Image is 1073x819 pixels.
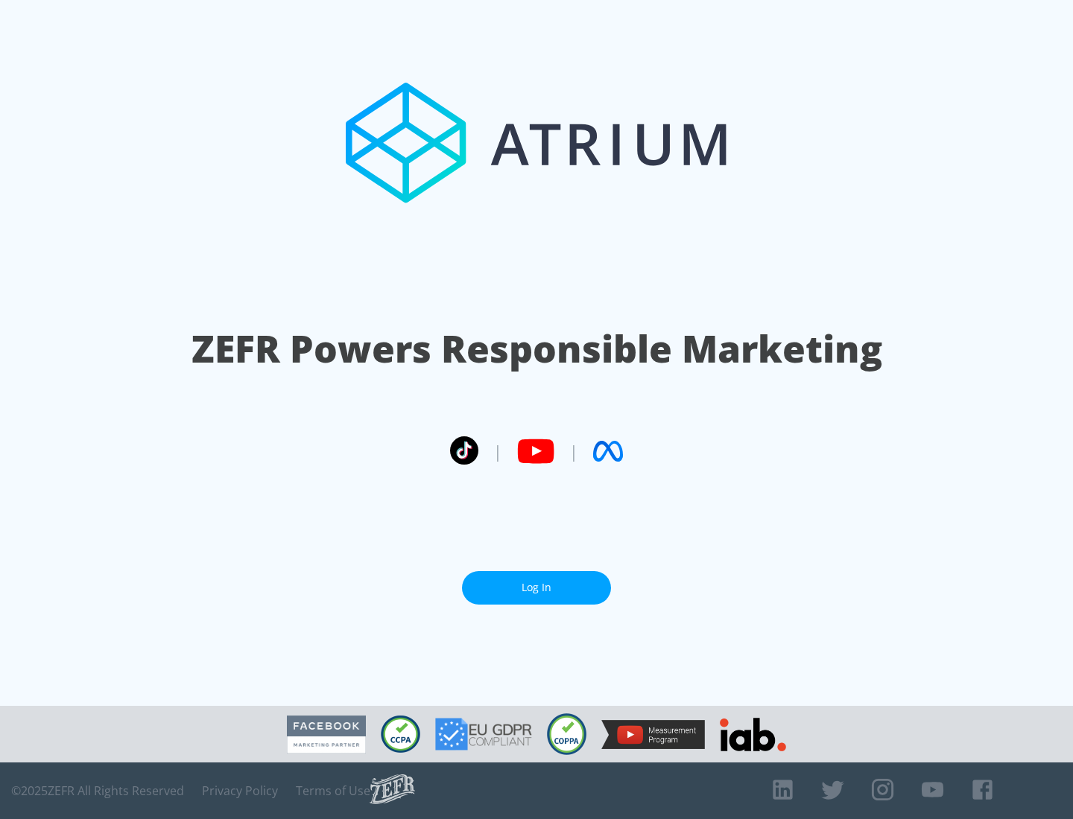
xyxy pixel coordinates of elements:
img: GDPR Compliant [435,718,532,751]
a: Privacy Policy [202,783,278,798]
span: © 2025 ZEFR All Rights Reserved [11,783,184,798]
span: | [493,440,502,462]
span: | [569,440,578,462]
img: Facebook Marketing Partner [287,716,366,753]
img: COPPA Compliant [547,713,586,755]
img: YouTube Measurement Program [601,720,705,749]
a: Log In [462,571,611,605]
img: IAB [720,718,786,751]
h1: ZEFR Powers Responsible Marketing [192,323,882,375]
img: CCPA Compliant [381,716,420,753]
a: Terms of Use [296,783,370,798]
